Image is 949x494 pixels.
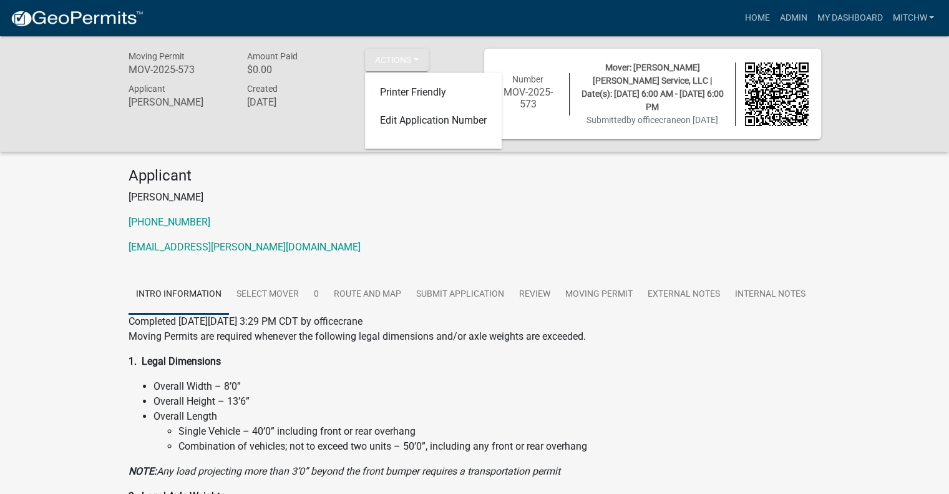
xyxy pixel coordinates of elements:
[640,275,728,315] a: External Notes
[246,96,346,108] h6: [DATE]
[812,6,887,30] a: My Dashboard
[129,329,821,344] p: Moving Permits are required whenever the following legal dimensions and/or axle weights are excee...
[497,86,560,110] h6: MOV-2025-573
[153,409,821,454] li: Overall Length
[178,439,821,454] li: Combination of vehicles; not to exceed two units – 50’0”, including any front or rear overhang
[229,275,306,315] a: Select Mover
[512,74,543,84] span: Number
[887,6,939,30] a: mitchw
[129,275,229,315] a: Intro information
[129,465,157,477] strong: NOTE:
[129,167,821,185] h4: Applicant
[745,62,809,126] img: QR code
[326,275,409,315] a: Route and Map
[774,6,812,30] a: Admin
[728,275,813,315] a: Internal Notes
[129,241,361,253] a: [EMAIL_ADDRESS][PERSON_NAME][DOMAIN_NAME]
[246,84,277,94] span: Created
[365,73,502,149] div: Actions
[246,51,297,61] span: Amount Paid
[626,115,681,125] span: by officecrane
[129,51,185,61] span: Moving Permit
[129,465,560,477] i: Any load projecting more than 3’0” beyond the front bumper requires a transportation permit
[129,96,228,108] h6: [PERSON_NAME]
[129,355,221,367] strong: 1. Legal Dimensions
[365,108,502,144] a: Edit Application Number
[153,394,821,409] li: Overall Height – 13’6”
[178,424,821,439] li: Single Vehicle – 40’0” including front or rear overhang
[129,84,165,94] span: Applicant
[129,190,821,205] p: [PERSON_NAME]
[246,64,346,76] h6: $0.00
[306,275,326,315] a: 0
[365,78,502,108] a: Printer Friendly
[582,62,724,112] span: Mover: [PERSON_NAME] [PERSON_NAME] Service, LLC | Date(s): [DATE] 6:00 AM - [DATE] 6:00 PM
[409,275,512,315] a: Submit Application
[586,115,718,125] span: Submitted on [DATE]
[365,49,429,71] button: Actions
[512,275,558,315] a: Review
[129,64,228,76] h6: MOV-2025-573
[739,6,774,30] a: Home
[558,275,640,315] a: Moving Permit
[129,216,210,228] a: [PHONE_NUMBER]
[129,315,363,327] span: Completed [DATE][DATE] 3:29 PM CDT by officecrane
[153,379,821,394] li: Overall Width – 8’0”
